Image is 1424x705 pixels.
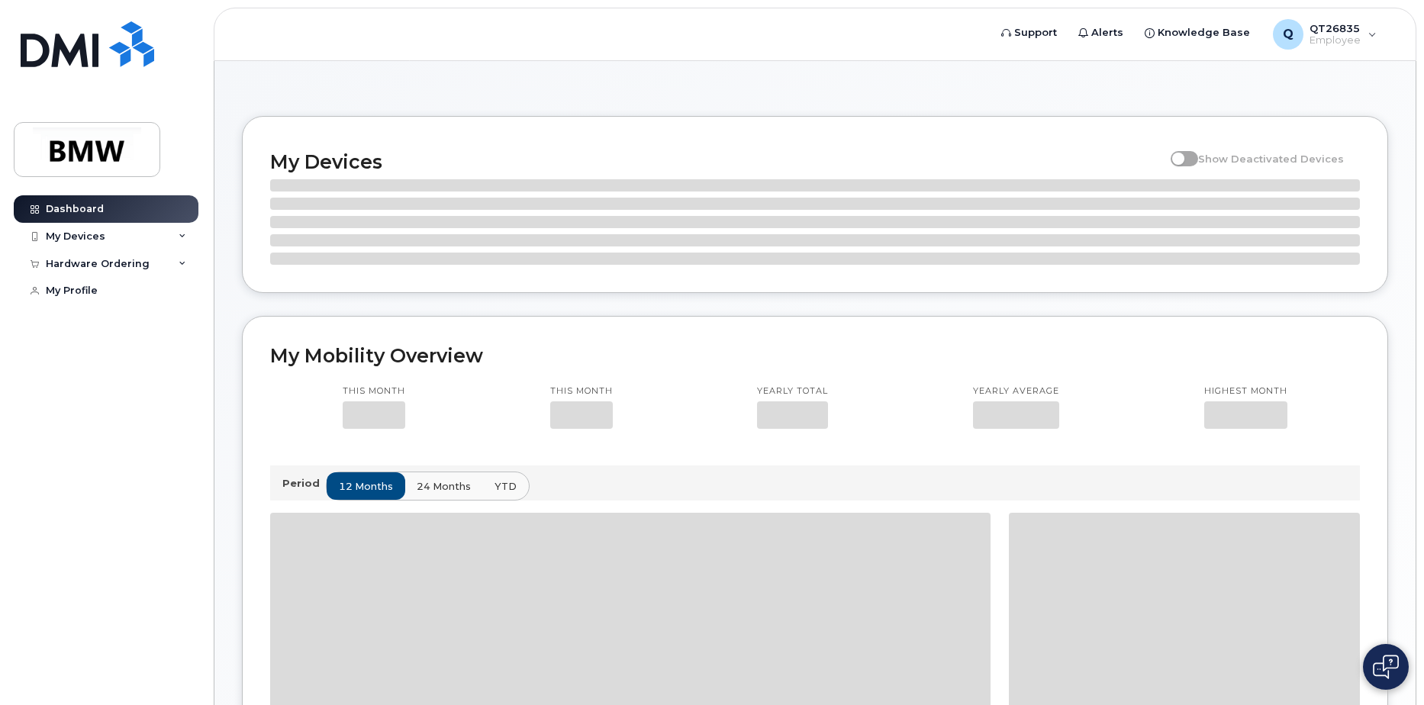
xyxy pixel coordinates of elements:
span: YTD [495,479,517,494]
h2: My Mobility Overview [270,344,1360,367]
input: Show Deactivated Devices [1171,144,1183,156]
p: Yearly average [973,385,1059,398]
p: This month [343,385,405,398]
p: Highest month [1204,385,1287,398]
span: Show Deactivated Devices [1198,153,1344,165]
h2: My Devices [270,150,1163,173]
span: 24 months [417,479,471,494]
p: Yearly total [757,385,828,398]
img: Open chat [1373,655,1399,679]
p: Period [282,476,326,491]
p: This month [550,385,613,398]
